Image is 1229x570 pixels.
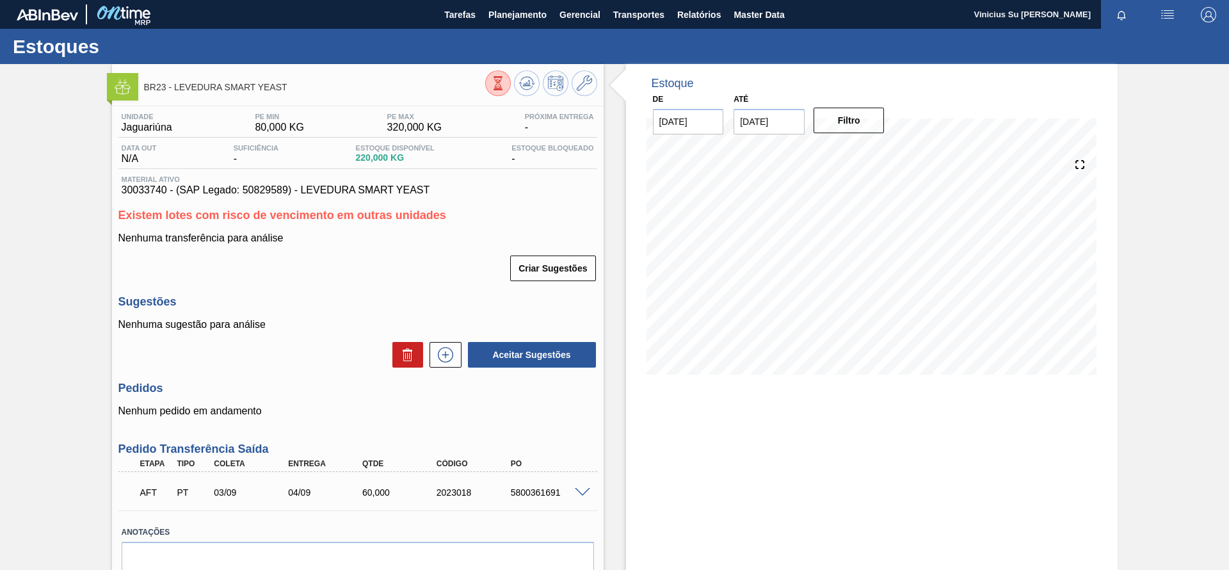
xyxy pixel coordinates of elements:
[359,459,442,468] div: Qtde
[511,254,597,282] div: Criar Sugestões
[118,382,597,395] h3: Pedidos
[211,487,294,498] div: 03/09/2025
[653,95,664,104] label: De
[525,113,594,120] span: Próxima Entrega
[211,459,294,468] div: Coleta
[118,443,597,456] h3: Pedido Transferência Saída
[462,341,597,369] div: Aceitar Sugestões
[255,113,304,120] span: PE MIN
[734,7,784,22] span: Master Data
[230,144,282,165] div: -
[734,109,805,134] input: dd/mm/yyyy
[488,7,547,22] span: Planejamento
[115,79,131,95] img: Ícone
[511,144,593,152] span: Estoque Bloqueado
[386,342,423,368] div: Excluir Sugestões
[140,487,172,498] p: AFT
[122,113,172,120] span: Unidade
[652,77,694,90] div: Estoque
[118,209,446,222] span: Existem lotes com risco de vencimento em outras unidades
[285,487,368,498] div: 04/09/2025
[734,95,748,104] label: Até
[137,478,175,507] div: Aguardando Fornecimento
[118,405,597,417] p: Nenhum pedido em andamento
[234,144,278,152] span: Suficiência
[510,256,595,281] button: Criar Sugestões
[13,39,240,54] h1: Estoques
[677,7,721,22] span: Relatórios
[356,144,435,152] span: Estoque Disponível
[433,487,517,498] div: 2023018
[559,7,600,22] span: Gerencial
[387,122,442,133] span: 320,000 KG
[122,523,594,542] label: Anotações
[653,109,724,134] input: dd/mm/yyyy
[118,319,597,330] p: Nenhuma sugestão para análise
[508,487,591,498] div: 5800361691
[122,144,157,152] span: Data out
[1160,7,1175,22] img: userActions
[255,122,304,133] span: 80,000 KG
[508,144,597,165] div: -
[285,459,368,468] div: Entrega
[118,232,597,244] p: Nenhuma transferência para análise
[543,70,568,96] button: Programar Estoque
[814,108,885,133] button: Filtro
[522,113,597,133] div: -
[173,459,212,468] div: Tipo
[118,295,597,309] h3: Sugestões
[122,175,594,183] span: Material ativo
[359,487,442,498] div: 60,000
[387,113,442,120] span: PE MAX
[1101,6,1142,24] button: Notificações
[118,144,160,165] div: N/A
[173,487,212,498] div: Pedido de Transferência
[122,184,594,196] span: 30033740 - (SAP Legado: 50829589) - LEVEDURA SMART YEAST
[144,83,485,92] span: BR23 - LEVEDURA SMART YEAST
[514,70,540,96] button: Atualizar Gráfico
[1201,7,1216,22] img: Logout
[485,70,511,96] button: Visão Geral dos Estoques
[137,459,175,468] div: Etapa
[572,70,597,96] button: Ir ao Master Data / Geral
[613,7,664,22] span: Transportes
[444,7,476,22] span: Tarefas
[423,342,462,368] div: Nova sugestão
[122,122,172,133] span: Jaguariúna
[17,9,78,20] img: TNhmsLtSVTkK8tSr43FrP2fwEKptu5GPRR3wAAAABJRU5ErkJggg==
[468,342,596,368] button: Aceitar Sugestões
[508,459,591,468] div: PO
[433,459,517,468] div: Código
[356,153,435,163] span: 220,000 KG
